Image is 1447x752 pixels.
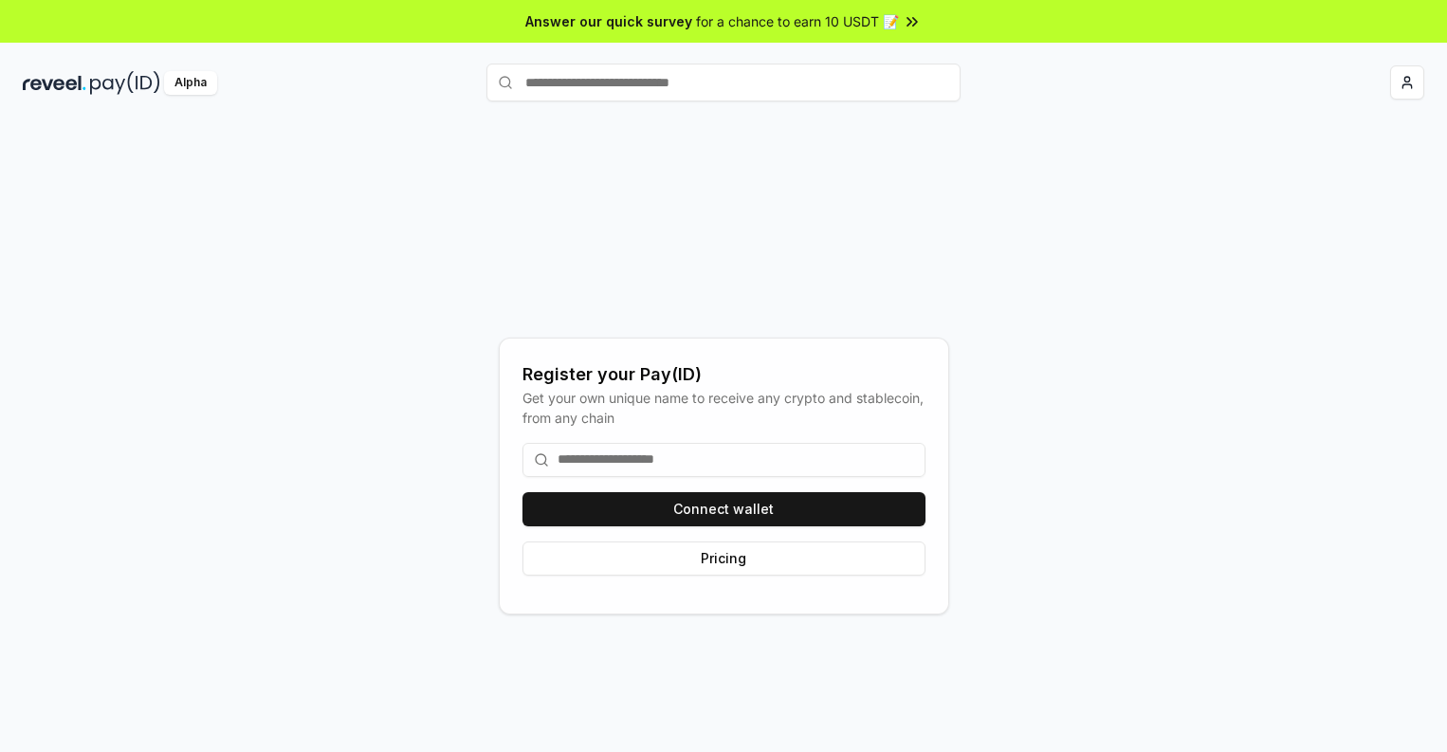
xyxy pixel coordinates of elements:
span: for a chance to earn 10 USDT 📝 [696,11,899,31]
div: Alpha [164,71,217,95]
img: pay_id [90,71,160,95]
div: Get your own unique name to receive any crypto and stablecoin, from any chain [522,388,925,428]
button: Connect wallet [522,492,925,526]
div: Register your Pay(ID) [522,361,925,388]
button: Pricing [522,541,925,576]
span: Answer our quick survey [525,11,692,31]
img: reveel_dark [23,71,86,95]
